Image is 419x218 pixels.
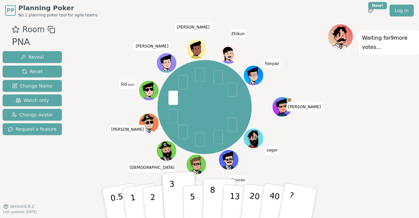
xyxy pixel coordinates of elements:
[128,163,176,172] span: Click to change your name
[264,59,281,68] span: Click to change your name
[11,111,53,118] span: Change Avatar
[3,210,37,214] span: Last updated: [DATE]
[175,23,211,32] span: Click to change your name
[229,29,246,38] span: Click to change your name
[362,33,416,52] p: Waiting for 9 more votes...
[12,83,52,89] span: Change Name
[22,24,45,35] span: Room
[229,175,247,185] span: Click to change your name
[287,97,292,102] span: Yuran is the host
[5,3,98,18] a: PPPlanning PokerNo.1 planning poker tool for agile teams
[3,80,62,92] button: Change Name
[7,7,14,14] span: PP
[365,5,376,16] button: New!
[169,179,176,215] p: 3
[12,35,55,49] div: PNA
[3,109,62,121] button: Change Avatar
[134,42,170,51] span: Click to change your name
[18,12,98,18] span: No.1 planning poker tool for agile teams
[3,123,62,135] button: Request a feature
[286,102,322,111] span: Click to change your name
[8,126,57,132] span: Request a feature
[10,204,34,209] span: Version 0.9.2
[110,125,146,134] span: Click to change your name
[119,80,136,89] span: Click to change your name
[16,97,49,104] span: Watch only
[265,146,279,155] span: Click to change your name
[368,2,387,9] div: New!
[390,5,414,16] a: Log in
[12,24,20,35] button: Add as favourite
[127,83,135,86] span: (you)
[3,51,62,63] button: Reveal
[3,204,34,209] button: Version0.9.2
[139,81,158,100] button: Click to change your avatar
[18,3,98,12] span: Planning Poker
[3,66,62,77] button: Reset
[3,94,62,106] button: Watch only
[21,54,44,60] span: Reveal
[22,68,43,75] span: Reset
